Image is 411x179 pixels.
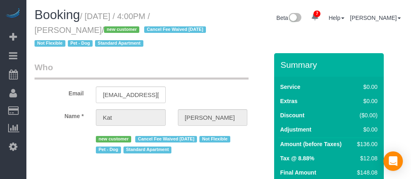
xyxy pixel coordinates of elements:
span: 7 [314,11,320,17]
span: Not Flexible [35,40,65,47]
input: Last Name [178,109,248,126]
div: $136.00 [354,140,377,148]
div: $148.08 [354,168,377,177]
div: ($0.00) [354,111,377,119]
img: Automaid Logo [5,8,21,19]
label: Amount (before Taxes) [280,140,342,148]
label: Name * [28,109,90,120]
span: new customer [104,26,139,33]
div: $12.08 [354,154,377,162]
a: 7 [307,8,323,26]
img: New interface [288,13,301,24]
span: Pet - Dog [68,40,93,47]
span: Pet - Dog [96,147,121,153]
span: / [35,26,208,48]
div: $0.00 [354,125,377,134]
h3: Summary [281,60,380,69]
label: Discount [280,111,305,119]
span: Booking [35,8,80,22]
span: Not Flexible [199,136,230,142]
span: Cancel Fee Waived [DATE] [144,26,206,33]
input: Email [96,86,166,103]
input: First Name [96,109,166,126]
div: $0.00 [354,83,377,91]
div: Open Intercom Messenger [383,151,403,171]
small: / [DATE] / 4:00PM / [PERSON_NAME] [35,12,208,48]
a: [PERSON_NAME] [350,15,401,21]
label: Service [280,83,301,91]
span: new customer [96,136,131,142]
span: Cancel Fee Waived [DATE] [135,136,197,142]
label: Adjustment [280,125,311,134]
legend: Who [35,61,249,80]
div: $0.00 [354,97,377,105]
label: Extras [280,97,298,105]
span: Standard Apartment [123,147,172,153]
a: Help [329,15,344,21]
a: Beta [277,15,302,21]
label: Email [28,86,90,97]
span: Standard Apartment [95,40,143,47]
label: Final Amount [280,168,316,177]
label: Tax @ 8.88% [280,154,314,162]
